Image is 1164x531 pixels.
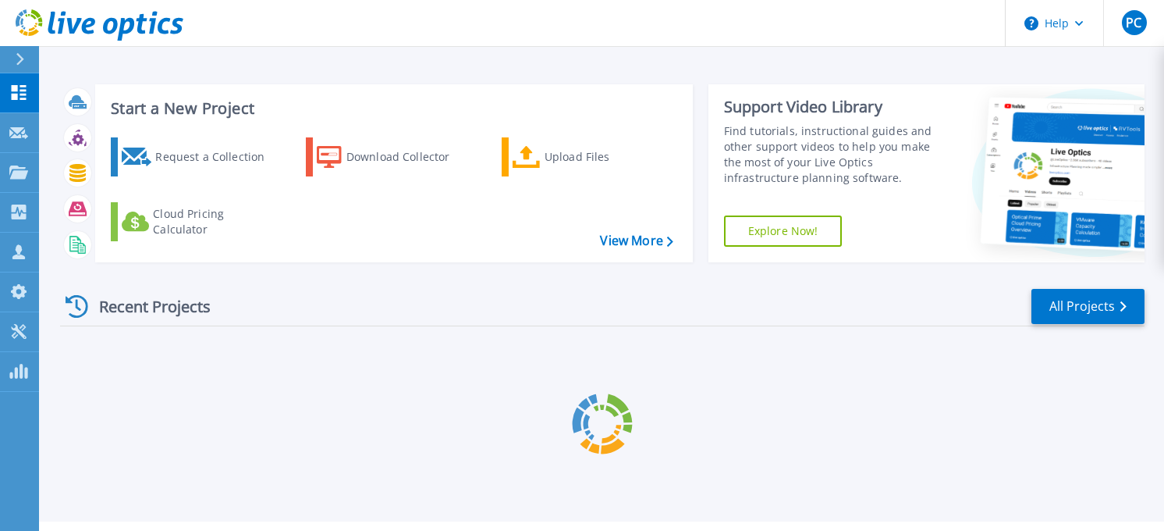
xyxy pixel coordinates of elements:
[502,137,676,176] a: Upload Files
[155,141,280,173] div: Request a Collection
[545,141,669,173] div: Upload Files
[111,100,672,117] h3: Start a New Project
[60,287,232,326] div: Recent Projects
[1126,16,1141,29] span: PC
[600,233,672,248] a: View More
[306,137,480,176] a: Download Collector
[724,123,942,186] div: Find tutorials, instructional guides and other support videos to help you make the most of your L...
[153,206,278,237] div: Cloud Pricing Calculator
[724,97,942,117] div: Support Video Library
[724,216,843,247] a: Explore Now!
[111,202,285,241] a: Cloud Pricing Calculator
[346,141,471,173] div: Download Collector
[1031,289,1144,324] a: All Projects
[111,137,285,176] a: Request a Collection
